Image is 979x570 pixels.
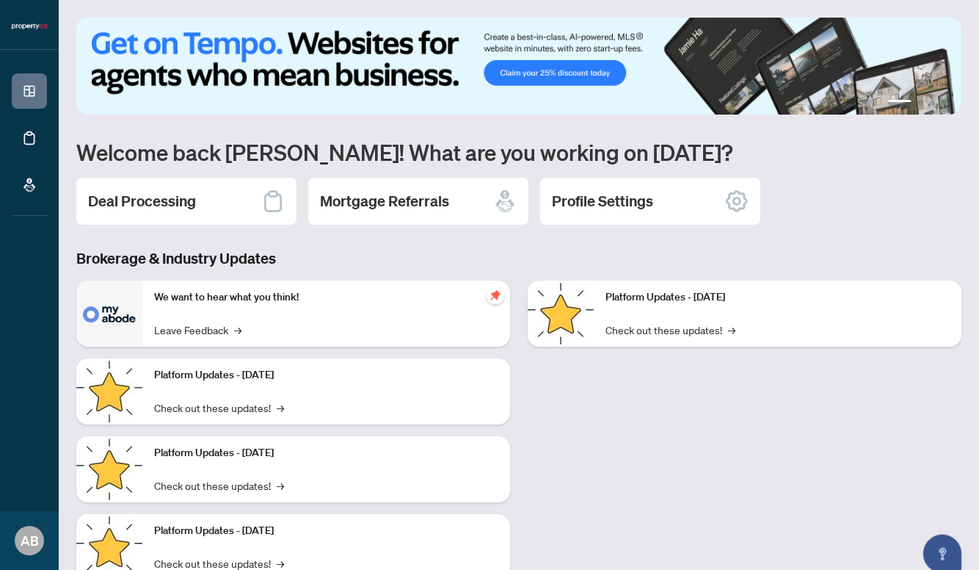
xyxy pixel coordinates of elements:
[277,400,284,416] span: →
[154,523,498,539] p: Platform Updates - [DATE]
[929,100,935,106] button: 3
[76,18,961,115] img: Slide 0
[76,248,961,269] h3: Brokerage & Industry Updates
[21,530,39,551] span: AB
[320,191,449,212] h2: Mortgage Referrals
[154,367,498,383] p: Platform Updates - [DATE]
[76,281,142,347] img: We want to hear what you think!
[154,289,498,306] p: We want to hear what you think!
[920,519,964,563] button: Open asap
[487,286,504,304] span: pushpin
[888,100,911,106] button: 1
[277,477,284,494] span: →
[154,477,284,494] a: Check out these updates!→
[76,138,961,166] h1: Welcome back [PERSON_NAME]! What are you working on [DATE]?
[154,322,241,338] a: Leave Feedback→
[234,322,241,338] span: →
[12,22,47,31] img: logo
[941,100,947,106] button: 4
[154,400,284,416] a: Check out these updates!→
[88,191,196,212] h2: Deal Processing
[917,100,923,106] button: 2
[552,191,653,212] h2: Profile Settings
[728,322,735,338] span: →
[154,445,498,461] p: Platform Updates - [DATE]
[528,281,594,347] img: Platform Updates - June 23, 2025
[76,436,142,502] img: Platform Updates - July 21, 2025
[605,322,735,338] a: Check out these updates!→
[605,289,950,306] p: Platform Updates - [DATE]
[76,358,142,425] img: Platform Updates - September 16, 2025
